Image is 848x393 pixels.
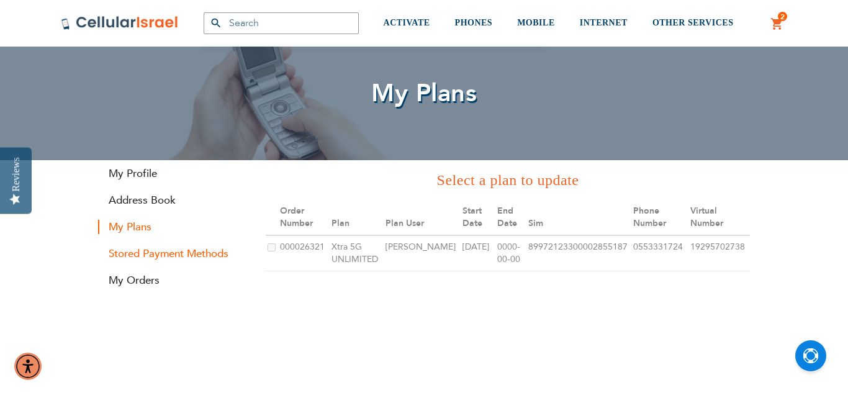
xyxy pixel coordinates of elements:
a: Address Book [98,193,247,207]
a: My Profile [98,166,247,181]
td: [DATE] [461,235,495,271]
h3: Select a plan to update [266,169,750,191]
th: Virtual Number [688,200,750,235]
th: Order Number [278,200,330,235]
td: 0553331724 [631,235,688,271]
th: Sim [526,200,631,235]
span: MOBILE [517,18,555,27]
a: Stored Payment Methods [98,246,247,261]
td: 0000-00-00 [495,235,526,271]
input: Search [204,12,359,34]
a: My Orders [98,273,247,287]
th: Start Date [461,200,495,235]
td: 000026321 [278,235,330,271]
td: Xtra 5G UNLIMITED [330,235,384,271]
th: Plan User [384,200,461,235]
td: [PERSON_NAME] [384,235,461,271]
span: OTHER SERVICES [652,18,734,27]
span: 2 [780,12,785,22]
a: 2 [770,17,784,32]
th: Plan [330,200,384,235]
span: INTERNET [580,18,628,27]
th: End Date [495,200,526,235]
td: 19295702738 [688,235,750,271]
div: Reviews [11,157,22,191]
th: Phone Number [631,200,688,235]
span: My Plans [371,76,477,111]
div: Accessibility Menu [14,353,42,380]
td: 89972123300002855187 [526,235,631,271]
strong: My Plans [98,220,247,234]
span: ACTIVATE [384,18,430,27]
span: PHONES [455,18,493,27]
img: Cellular Israel Logo [61,16,179,30]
